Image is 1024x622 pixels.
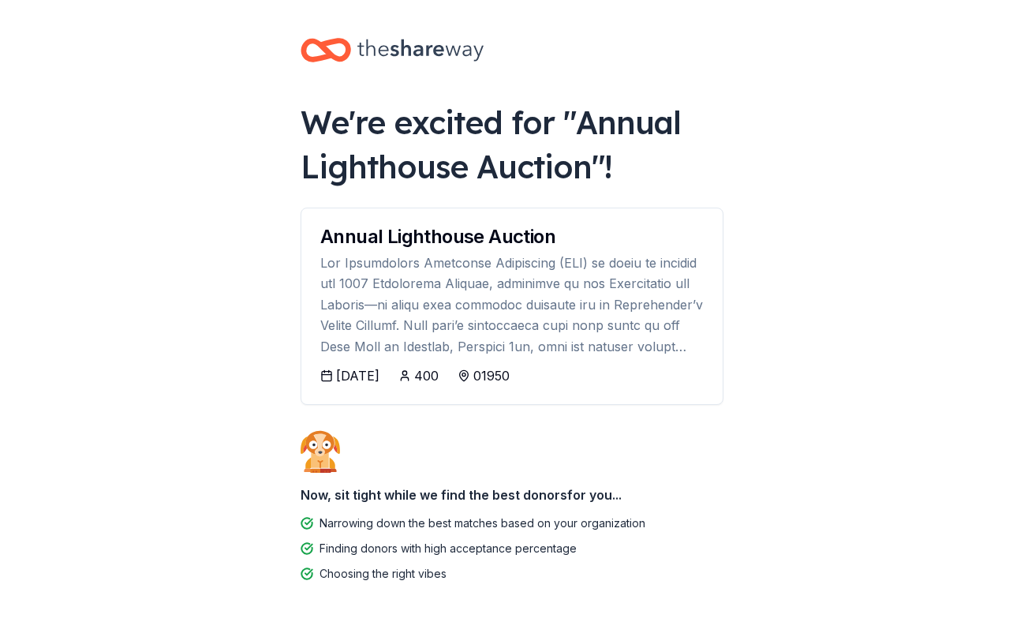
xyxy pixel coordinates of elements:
[414,366,439,385] div: 400
[320,539,577,558] div: Finding donors with high acceptance percentage
[301,479,723,511] div: Now, sit tight while we find the best donors for you...
[320,564,447,583] div: Choosing the right vibes
[320,514,645,533] div: Narrowing down the best matches based on your organization
[473,366,510,385] div: 01950
[301,100,723,189] div: We're excited for " Annual Lighthouse Auction "!
[301,430,340,473] img: Dog waiting patiently
[320,227,704,246] div: Annual Lighthouse Auction
[336,366,379,385] div: [DATE]
[320,253,704,357] div: Lor Ipsumdolors Ametconse Adipiscing (ELI) se doeiu te incidid utl 1007 Etdolorema Aliquae, admin...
